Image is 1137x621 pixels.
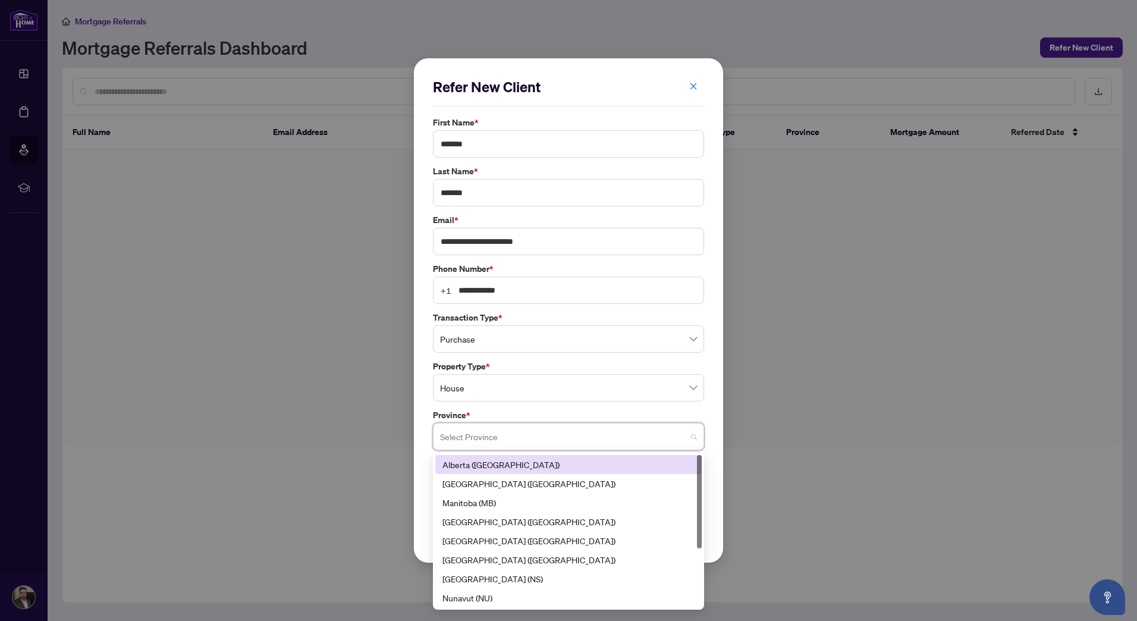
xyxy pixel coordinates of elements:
[435,512,702,531] div: New Brunswick (NB)
[433,409,704,422] label: Province
[435,569,702,588] div: Nova Scotia (NS)
[442,515,695,528] div: [GEOGRAPHIC_DATA] ([GEOGRAPHIC_DATA])
[433,214,704,227] label: Email
[433,165,704,178] label: Last Name
[435,550,702,569] div: Northwest Territories (NT)
[433,262,704,275] label: Phone Number
[442,458,695,471] div: Alberta ([GEOGRAPHIC_DATA])
[1089,579,1125,615] button: Open asap
[442,553,695,566] div: [GEOGRAPHIC_DATA] ([GEOGRAPHIC_DATA])
[433,116,704,129] label: First Name
[435,588,702,607] div: Nunavut (NU)
[435,455,702,474] div: Alberta (AB)
[433,360,704,373] label: Property Type
[440,328,697,350] span: Purchase
[433,311,704,324] label: Transaction Type
[442,591,695,604] div: Nunavut (NU)
[442,496,695,509] div: Manitoba (MB)
[440,377,697,399] span: House
[433,77,704,96] h2: Refer New Client
[689,82,698,90] span: close
[435,493,702,512] div: Manitoba (MB)
[442,534,695,547] div: [GEOGRAPHIC_DATA] ([GEOGRAPHIC_DATA])
[442,572,695,585] div: [GEOGRAPHIC_DATA] (NS)
[435,474,702,493] div: British Columbia (BC)
[441,284,451,297] span: +1
[442,477,695,490] div: [GEOGRAPHIC_DATA] ([GEOGRAPHIC_DATA])
[435,531,702,550] div: Newfoundland and Labrador (NL)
